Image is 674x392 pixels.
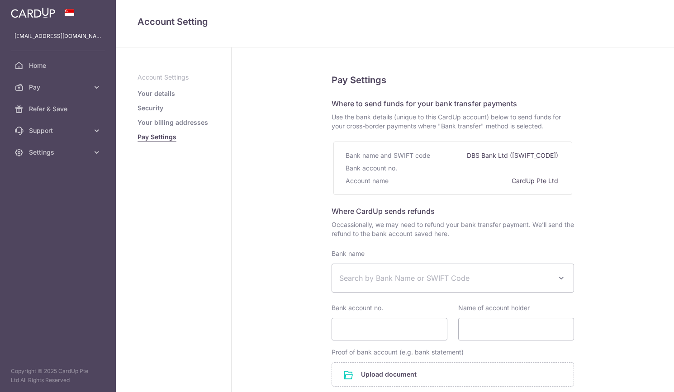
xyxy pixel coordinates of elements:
[332,348,464,357] label: Proof of bank account (e.g. bank statement)
[138,104,163,113] a: Security
[616,365,665,387] iframe: Opens a widget where you can find more information
[332,249,365,258] label: Bank name
[332,207,435,216] span: Where CardUp sends refunds
[458,303,530,312] label: Name of account holder
[29,104,89,113] span: Refer & Save
[29,148,89,157] span: Settings
[346,175,390,187] div: Account name
[138,73,209,82] p: Account Settings
[29,61,89,70] span: Home
[332,362,574,387] div: Upload document
[332,99,517,108] span: Where to send funds for your bank transfer payments
[11,7,55,18] img: CardUp
[332,303,383,312] label: Bank account no.
[332,113,574,131] span: Use the bank details (unique to this CardUp account) below to send funds for your cross-border pa...
[138,89,175,98] a: Your details
[138,132,176,142] a: Pay Settings
[346,162,399,175] div: Bank account no.
[346,149,432,162] div: Bank name and SWIFT code
[138,16,208,27] span: translation missing: en.refund_bank_accounts.show.title.account_setting
[332,220,574,238] span: Occassionally, we may need to refund your bank transfer payment. We’ll send the refund to the ban...
[138,118,208,127] a: Your billing addresses
[332,73,574,87] h5: Pay Settings
[29,83,89,92] span: Pay
[14,32,101,41] p: [EMAIL_ADDRESS][DOMAIN_NAME]
[29,126,89,135] span: Support
[467,149,560,162] div: DBS Bank Ltd ([SWIFT_CODE])
[339,273,552,283] span: Search by Bank Name or SWIFT Code
[512,175,560,187] div: CardUp Pte Ltd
